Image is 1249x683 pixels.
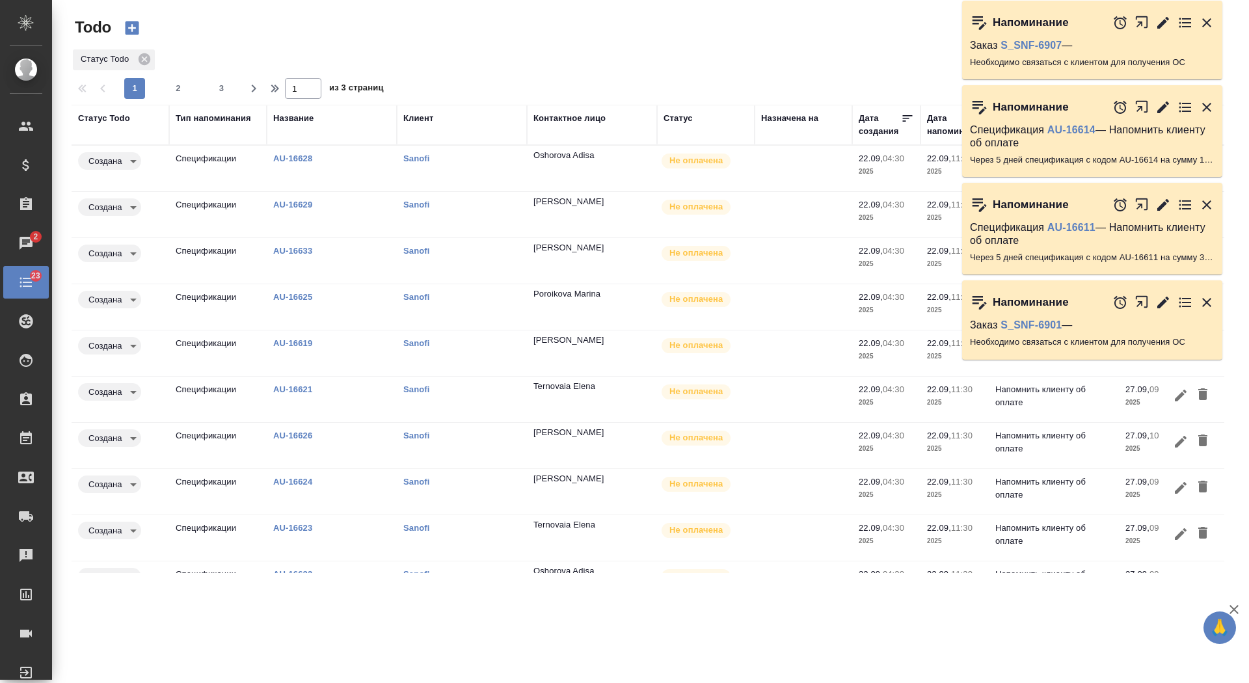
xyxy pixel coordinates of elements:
p: Напоминание [993,296,1069,309]
div: Click to copy [533,195,604,208]
td: Спецификации [169,515,267,561]
td: Спецификации [169,238,267,284]
p: 22.09, [859,523,883,533]
p: Не оплачена [669,477,723,490]
button: Создана [85,479,126,490]
p: Напомнить клиенту об оплате [995,568,1112,594]
button: Редактировать [1170,429,1192,453]
p: Не оплачена [669,154,723,167]
div: Создана [78,337,141,355]
button: Открыть в новой вкладке [1135,288,1149,316]
p: 27.09, [1125,384,1149,394]
p: 2025 [1125,535,1181,548]
p: 2025 [927,535,982,548]
p: 22.09, [859,200,883,209]
div: Создана [78,291,141,308]
span: 3 [211,82,232,95]
span: 2 [25,230,46,243]
p: Напомнить клиенту об оплате [995,522,1112,548]
p: 04:30 [883,431,904,440]
p: 22.09, [927,338,951,348]
div: Sheina Anastasiya [533,334,651,347]
button: 3 [211,78,232,99]
p: 22.09, [859,292,883,302]
button: Создана [85,340,126,351]
div: Gerasimenok Ekaterina [533,195,651,208]
button: Создана [85,248,126,259]
a: S_SNF-6901 [1001,319,1062,330]
p: 09:45 [1149,477,1171,487]
p: 2025 [859,535,914,548]
a: Sanofi [403,477,429,487]
p: Спецификация — Напомнить клиенту об оплате [970,221,1215,247]
p: 11:30 [951,246,973,256]
div: Poroikova Marina [533,288,651,301]
div: Click to copy [533,241,604,254]
a: S_SNF-6907 [1001,40,1062,51]
button: Создана [85,433,126,444]
p: 11:30 [951,431,973,440]
a: AU-16633 [273,246,312,256]
p: Напоминание [993,16,1069,29]
button: Отложить [1112,15,1128,31]
div: Ternovaia Elena [533,380,651,393]
p: Заказ — [970,319,1215,332]
a: AU-16624 [273,477,312,487]
button: Редактировать [1155,15,1171,31]
p: 2025 [927,396,982,409]
p: 2025 [859,489,914,502]
a: Sanofi [403,523,429,533]
p: Необходимо связаться с клиентом для получения ОС [970,336,1215,349]
p: 2025 [927,350,982,363]
button: Создана [85,571,126,582]
td: Спецификации [169,561,267,607]
p: 04:30 [883,477,904,487]
p: Не оплачена [669,431,723,444]
a: AU-16628 [273,154,312,163]
div: Click to copy [533,565,594,578]
p: Не оплачена [669,570,723,583]
p: Напомнить клиенту об оплате [995,429,1112,455]
td: Спецификации [169,423,267,468]
a: 23 [3,266,49,299]
button: Открыть в новой вкладке [1135,191,1149,219]
button: Закрыть [1199,100,1215,115]
div: Oshorova Adisa [533,149,651,162]
button: Отложить [1112,295,1128,310]
div: Создана [78,568,141,585]
button: Перейти в todo [1177,100,1193,115]
p: Poroikova Marina [533,288,600,301]
p: 11:30 [951,154,973,163]
button: Перейти в todo [1177,197,1193,213]
div: Romanyuk Anastasiya [533,426,651,439]
p: 09:42 [1149,569,1171,579]
a: Sanofi [403,200,429,209]
p: Oshorova Adisa [533,565,594,578]
p: Напомнить клиенту об оплате [995,475,1112,502]
p: 04:30 [883,292,904,302]
span: 2 [168,82,189,95]
p: 22.09, [859,431,883,440]
p: 04:30 [883,200,904,209]
span: 23 [23,269,48,282]
button: Редактировать [1155,100,1171,115]
p: Не оплачена [669,339,723,352]
p: 22.09, [859,338,883,348]
div: Название [273,112,314,125]
p: 04:30 [883,523,904,533]
p: 04:30 [883,154,904,163]
td: Спецификации [169,469,267,515]
p: 11:30 [951,338,973,348]
p: 11:30 [951,292,973,302]
p: 04:30 [883,384,904,394]
div: Статус Todo [78,112,130,125]
button: Перейти в todo [1177,295,1193,310]
a: Sanofi [403,338,429,348]
p: 11:30 [951,477,973,487]
p: 22.09, [927,431,951,440]
p: 22.09, [859,154,883,163]
button: Создана [85,386,126,397]
p: Напомнить клиенту об оплате [995,383,1112,409]
p: 11:30 [951,523,973,533]
p: 2025 [859,350,914,363]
